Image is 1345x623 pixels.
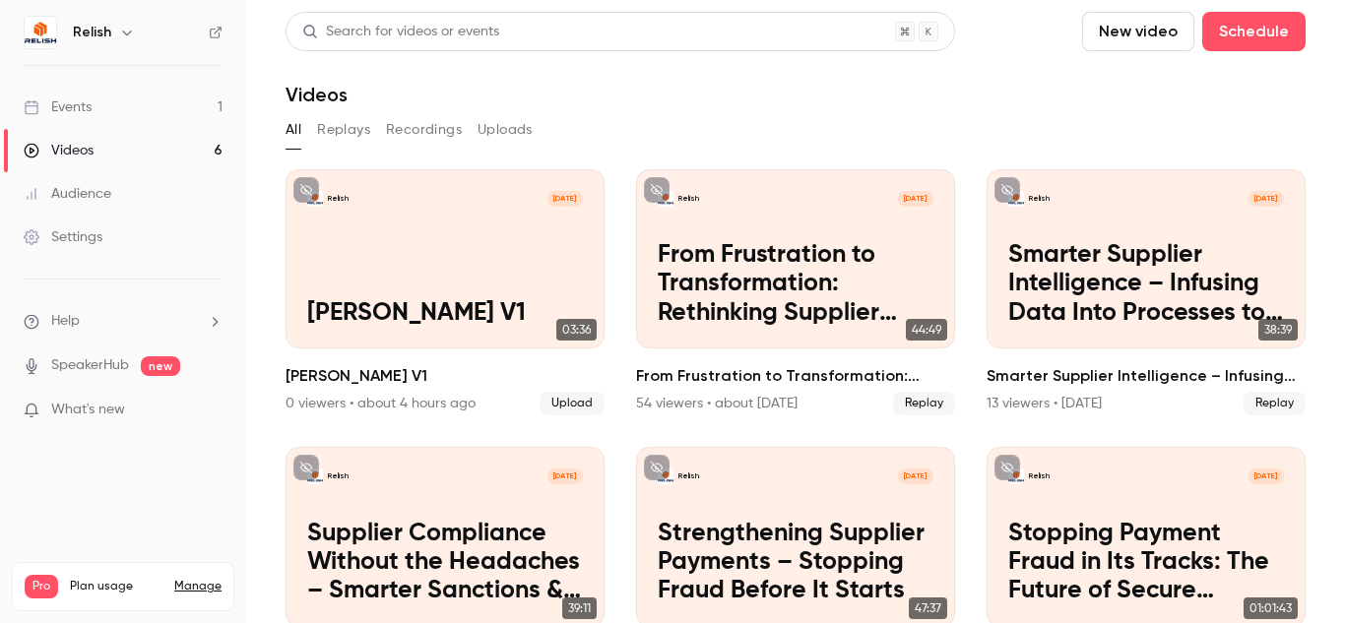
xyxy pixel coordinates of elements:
div: Events [24,97,92,117]
p: Smarter Supplier Intelligence – Infusing Data Into Processes to Reduce Risk & Improve Decisions [1008,241,1285,327]
span: new [141,356,180,376]
li: Russel V1 [286,169,605,415]
h2: From Frustration to Transformation: Rethinking Supplier Validation at [GEOGRAPHIC_DATA] [636,364,955,388]
p: Relish [678,193,699,204]
div: Audience [24,184,111,204]
a: Manage [174,579,222,594]
div: 13 viewers • [DATE] [987,394,1102,413]
p: Relish [328,193,349,204]
span: 39:11 [562,597,597,619]
a: SpeakerHub [51,355,129,376]
span: What's new [51,400,125,420]
h2: [PERSON_NAME] V1 [286,364,605,388]
button: unpublished [994,455,1020,480]
button: unpublished [293,177,319,203]
li: From Frustration to Transformation: Rethinking Supplier Validation at Grand Valley State University [636,169,955,415]
button: unpublished [994,177,1020,203]
button: unpublished [644,177,670,203]
span: 01:01:43 [1244,597,1298,619]
button: All [286,114,301,146]
p: Relish [1029,470,1050,481]
span: 44:49 [906,319,947,341]
iframe: Noticeable Trigger [199,402,223,419]
span: Upload [540,392,605,415]
span: [DATE] [898,191,934,207]
h6: Relish [73,23,111,42]
span: 47:37 [909,597,947,619]
span: [DATE] [898,468,934,484]
li: Smarter Supplier Intelligence – Infusing Data Into Processes to Reduce Risk & Improve Decisions [987,169,1306,415]
button: unpublished [293,455,319,480]
span: [DATE] [1249,468,1285,484]
div: Videos [24,141,94,160]
a: Russel V1Relish[DATE][PERSON_NAME] V103:36[PERSON_NAME] V10 viewers • about 4 hours agoUpload [286,169,605,415]
button: Uploads [478,114,533,146]
div: 0 viewers • about 4 hours ago [286,394,476,413]
span: Pro [25,575,58,598]
section: Videos [286,12,1306,611]
p: Strengthening Supplier Payments – Stopping Fraud Before It Starts [658,520,934,605]
button: Replays [317,114,370,146]
p: Relish [1029,193,1050,204]
p: From Frustration to Transformation: Rethinking Supplier Validation at [GEOGRAPHIC_DATA] [658,241,934,327]
span: [DATE] [547,191,584,207]
span: [DATE] [1249,191,1285,207]
button: New video [1082,12,1194,51]
span: Replay [893,392,955,415]
a: From Frustration to Transformation: Rethinking Supplier Validation at Grand Valley State Universi... [636,169,955,415]
p: Supplier Compliance Without the Headaches – Smarter Sanctions & Watchlist Monitoring [307,520,584,605]
p: Relish [678,470,699,481]
button: Recordings [386,114,462,146]
button: Schedule [1202,12,1306,51]
p: Relish [328,470,349,481]
span: [DATE] [547,468,584,484]
span: 38:39 [1258,319,1298,341]
span: Plan usage [70,579,162,594]
li: help-dropdown-opener [24,311,223,332]
div: 54 viewers • about [DATE] [636,394,798,413]
img: Relish [25,17,56,48]
a: Smarter Supplier Intelligence – Infusing Data Into Processes to Reduce Risk & Improve DecisionsRe... [987,169,1306,415]
h1: Videos [286,83,348,106]
div: Settings [24,227,102,247]
span: Help [51,311,80,332]
button: unpublished [644,455,670,480]
p: [PERSON_NAME] V1 [307,299,584,328]
div: Search for videos or events [302,22,499,42]
h2: Smarter Supplier Intelligence – Infusing Data Into Processes to Reduce Risk & Improve Decisions [987,364,1306,388]
span: Replay [1244,392,1306,415]
span: 03:36 [556,319,597,341]
p: Stopping Payment Fraud in Its Tracks: The Future of Secure Supplier Onboarding [1008,520,1285,605]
